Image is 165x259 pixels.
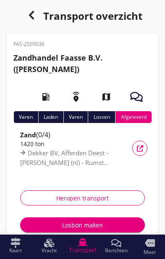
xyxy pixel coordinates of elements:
i: more [145,238,155,248]
span: (0/4) [36,130,50,139]
span: Dekker BV, Afferden Deest - [PERSON_NAME] (nl) - Rumst Recycling, Rumst (be) [20,149,108,176]
div: Lossen [88,111,115,123]
button: Heropen transport [20,190,145,206]
a: Transport [66,235,100,257]
div: Heropen transport [27,194,138,203]
button: Losbon maken [20,217,145,232]
i: local_gas_station [34,85,58,109]
div: Transport overzicht [7,7,158,27]
span: Kaart [9,248,22,253]
a: Zand(0/4)1420 tonDekker BV, Afferden Deest - [PERSON_NAME] (nl) - Rumst Recycling, Rumst (be) [13,130,152,167]
strong: Zand [20,131,36,139]
div: 1420 ton [20,139,121,148]
span: Berichten [105,248,128,253]
span: Transport [69,247,97,253]
a: Berichten [100,235,133,257]
span: Vracht [42,248,57,253]
h2: ([PERSON_NAME]) [13,52,152,75]
i: map [94,85,118,109]
span: Meer [144,250,156,255]
strong: Zandhandel Faasse B.V. [13,53,102,63]
div: Afgeleverd [115,111,152,123]
a: Vracht [32,235,66,257]
i: emergency_share [64,85,88,109]
div: Varen [63,111,88,123]
p: FAS-2505036 [13,40,152,48]
div: Laden [38,111,63,123]
div: Losbon maken [27,221,138,230]
div: Varen [13,111,38,123]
